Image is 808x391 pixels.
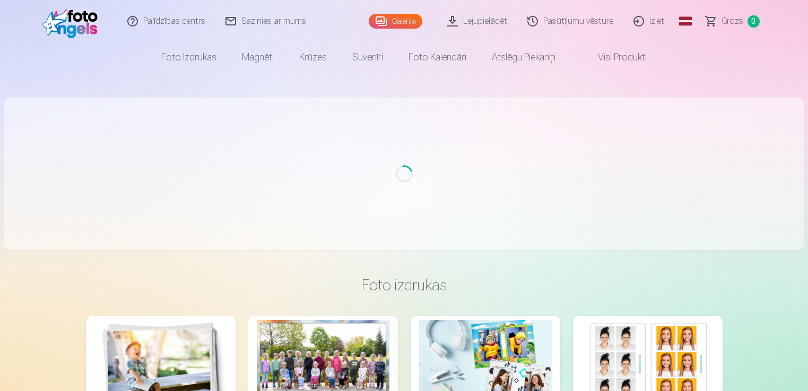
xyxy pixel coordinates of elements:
[748,15,760,28] span: 0
[396,42,479,72] a: Foto kalendāri
[94,276,714,295] h3: Foto izdrukas
[722,15,743,28] span: Grozs
[369,14,422,29] a: Galerija
[286,42,340,72] a: Krūzes
[340,42,396,72] a: Suvenīri
[568,42,659,72] a: Visi produkti
[149,42,229,72] a: Foto izdrukas
[229,42,286,72] a: Magnēti
[42,4,103,38] img: /fa1
[479,42,568,72] a: Atslēgu piekariņi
